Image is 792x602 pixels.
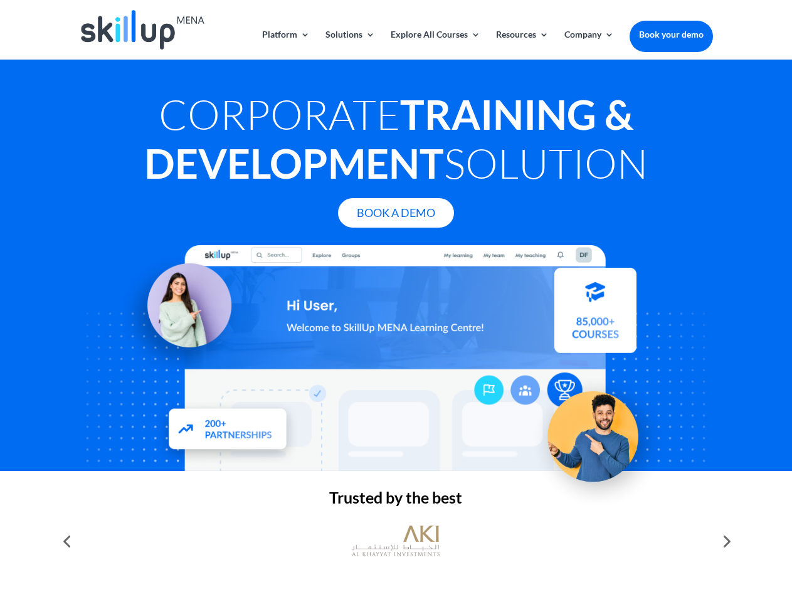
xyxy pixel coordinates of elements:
[79,90,712,194] h1: Corporate Solution
[81,10,204,50] img: Skillup Mena
[564,30,614,60] a: Company
[262,30,310,60] a: Platform
[338,198,454,228] a: Book A Demo
[554,273,636,358] img: Courses library - SkillUp MENA
[117,249,244,376] img: Learning Management Solution - SkillUp
[496,30,549,60] a: Resources
[79,490,712,512] h2: Trusted by the best
[156,397,301,465] img: Partners - SkillUp Mena
[630,21,713,48] a: Book your demo
[325,30,375,60] a: Solutions
[144,90,633,187] strong: Training & Development
[352,519,440,563] img: al khayyat investments logo
[391,30,480,60] a: Explore All Courses
[729,542,792,602] iframe: Chat Widget
[529,365,668,504] img: Upskill your workforce - SkillUp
